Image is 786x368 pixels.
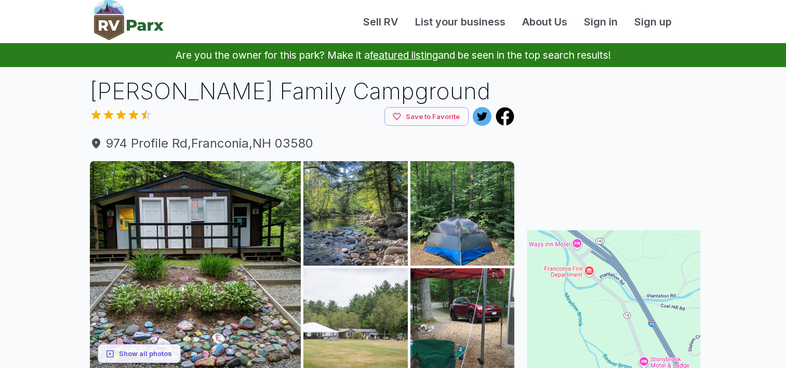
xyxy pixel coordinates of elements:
[626,14,680,30] a: Sign up
[514,14,576,30] a: About Us
[303,161,408,266] img: AAcXr8pE5YLmXLoStz6j9n-JXlgSeYJ1IyZVLcHobDkAc2VbK_eKtx52QQs0T-WjU8iEOMIulOZcSZ7G9niflhPZnVvi5Fs4o...
[527,75,700,205] iframe: Advertisement
[410,161,515,266] img: AAcXr8rgtlwtxd2qcziN6LyDK07gsUULCYY3ew72mXVu3qE4DEB6KgxWMHxucJXYei63xJan4cc-1AeIp0LcEPk51J9U49WUQ...
[90,134,515,153] span: 974 Profile Rd , Franconia , NH 03580
[98,344,181,363] button: Show all photos
[576,14,626,30] a: Sign in
[355,14,407,30] a: Sell RV
[90,134,515,153] a: 974 Profile Rd,Franconia,NH 03580
[90,75,515,107] h1: [PERSON_NAME] Family Campground
[370,49,438,61] a: featured listing
[12,43,774,67] p: Are you the owner for this park? Make it a and be seen in the top search results!
[384,107,469,126] button: Save to Favorite
[407,14,514,30] a: List your business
